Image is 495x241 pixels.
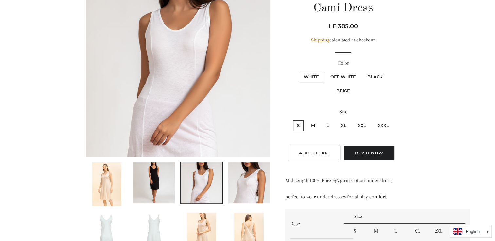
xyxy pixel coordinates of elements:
[430,224,450,238] td: 2XL
[409,224,430,238] td: XL
[133,162,175,203] img: Load image into Gallery viewer, Womens&#39; mid length Cami Dress
[348,209,470,224] td: Size
[453,228,488,235] a: English
[285,108,401,116] label: Size
[328,23,358,30] span: LE 305.00
[323,120,333,131] label: L
[389,224,409,238] td: L
[285,193,401,201] p: perfect to wear under dresses for all day comfort.
[299,150,330,155] span: Add to Cart
[181,162,222,203] img: Load image into Gallery viewer, Womens&#39; mid length Cami Dress
[307,120,319,131] label: M
[363,72,386,82] label: Black
[354,120,370,131] label: XXL
[285,36,401,44] div: calculated at checkout.
[92,162,121,206] img: Load image into Gallery viewer, Womens&#39; mid length Cami Dress
[369,224,389,238] td: M
[450,224,470,238] td: 3XL
[327,72,360,82] label: Off White
[285,176,401,185] p: Mid Length 100% Pure Egyptian Cotton under-dress,
[228,162,270,203] img: Load image into Gallery viewer, Womens&#39; mid length Cami Dress
[311,37,329,43] a: Shipping
[348,224,369,238] td: S
[337,120,350,131] label: XL
[300,72,323,82] label: White
[374,120,393,131] label: XXXL
[289,146,340,160] button: Add to Cart
[332,86,354,96] label: Beige
[285,59,401,67] label: Color
[466,229,480,233] i: English
[293,120,304,131] label: S
[285,209,348,238] td: Desc
[344,146,394,160] button: Buy it now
